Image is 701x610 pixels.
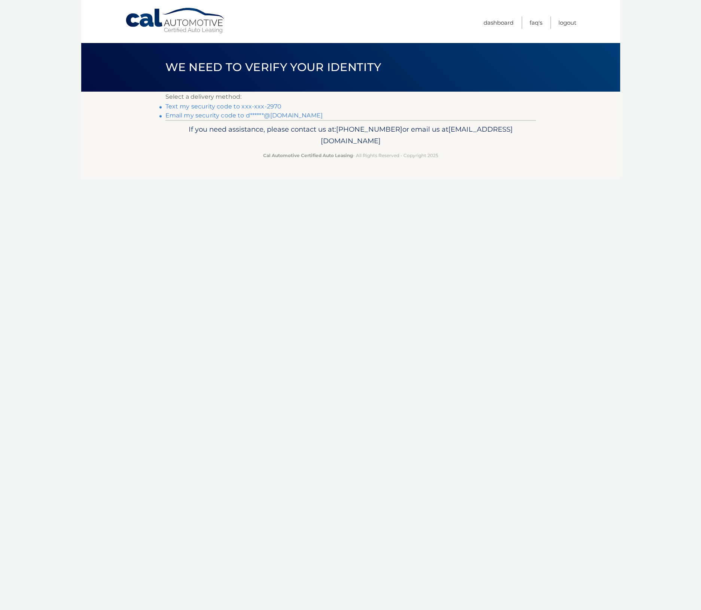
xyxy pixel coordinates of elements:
p: If you need assistance, please contact us at: or email us at [170,123,531,147]
span: [PHONE_NUMBER] [336,125,402,134]
span: We need to verify your identity [165,60,381,74]
a: Email my security code to d******@[DOMAIN_NAME] [165,112,323,119]
strong: Cal Automotive Certified Auto Leasing [263,153,353,158]
a: Text my security code to xxx-xxx-2970 [165,103,282,110]
a: Cal Automotive [125,7,226,34]
p: - All Rights Reserved - Copyright 2025 [170,151,531,159]
a: Logout [558,16,576,29]
a: Dashboard [484,16,513,29]
a: FAQ's [530,16,542,29]
p: Select a delivery method: [165,92,536,102]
